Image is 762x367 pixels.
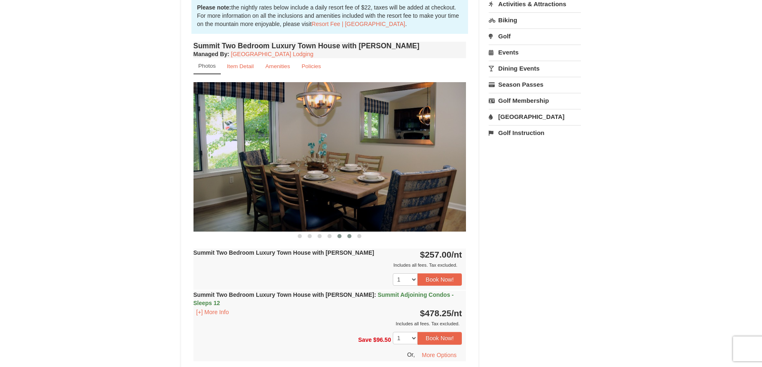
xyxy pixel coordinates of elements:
[489,28,581,44] a: Golf
[193,320,462,328] div: Includes all fees. Tax excluded.
[418,273,462,286] button: Book Now!
[420,308,451,318] span: $478.25
[260,58,296,74] a: Amenities
[193,58,221,74] a: Photos
[374,291,376,298] span: :
[373,336,391,343] span: $96.50
[193,82,466,231] img: 18876286-206-01cdcc69.png
[301,63,321,69] small: Policies
[193,249,374,256] strong: Summit Two Bedroom Luxury Town House with [PERSON_NAME]
[489,109,581,124] a: [GEOGRAPHIC_DATA]
[358,336,372,343] span: Save
[222,58,259,74] a: Item Detail
[193,51,227,57] span: Managed By
[193,308,232,317] button: [+] More Info
[197,4,231,11] strong: Please note:
[193,42,466,50] h4: Summit Two Bedroom Luxury Town House with [PERSON_NAME]
[489,125,581,140] a: Golf Instruction
[231,51,313,57] a: [GEOGRAPHIC_DATA] Lodging
[489,93,581,108] a: Golf Membership
[227,63,254,69] small: Item Detail
[193,51,229,57] strong: :
[198,63,216,69] small: Photos
[418,332,462,344] button: Book Now!
[451,308,462,318] span: /nt
[489,12,581,28] a: Biking
[312,21,405,27] a: Resort Fee | [GEOGRAPHIC_DATA]
[416,349,462,361] button: More Options
[407,351,415,358] span: Or,
[193,291,454,306] strong: Summit Two Bedroom Luxury Town House with [PERSON_NAME]
[489,77,581,92] a: Season Passes
[193,261,462,269] div: Includes all fees. Tax excluded.
[489,61,581,76] a: Dining Events
[265,63,290,69] small: Amenities
[296,58,326,74] a: Policies
[420,250,462,259] strong: $257.00
[489,45,581,60] a: Events
[451,250,462,259] span: /nt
